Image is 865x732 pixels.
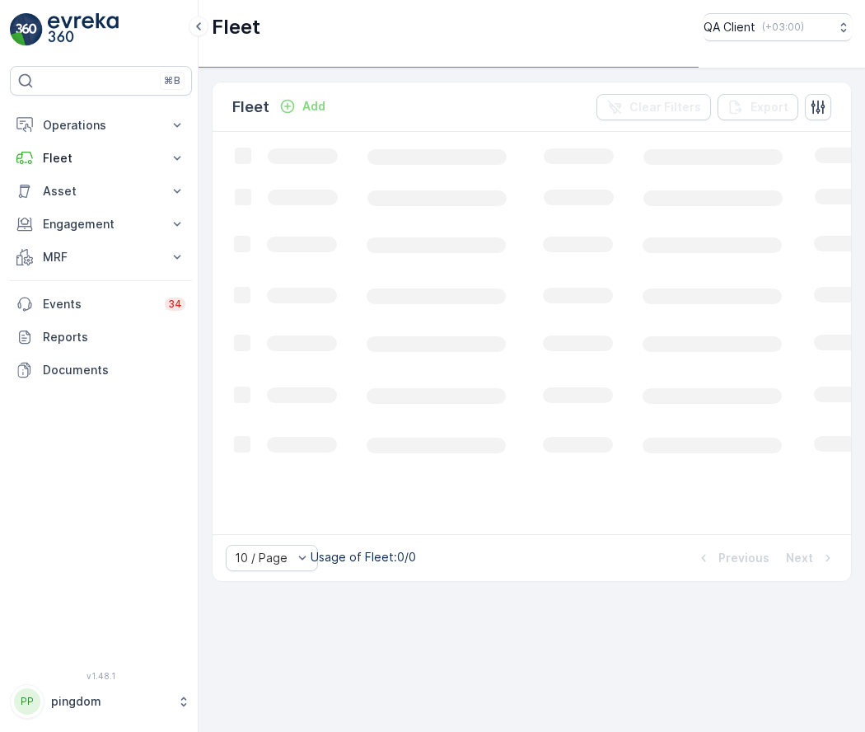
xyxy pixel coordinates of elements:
[273,96,332,116] button: Add
[750,99,788,115] p: Export
[694,548,771,568] button: Previous
[10,671,192,681] span: v 1.48.1
[43,296,155,312] p: Events
[43,216,159,232] p: Engagement
[10,142,192,175] button: Fleet
[704,13,852,41] button: QA Client(+03:00)
[629,99,701,115] p: Clear Filters
[164,74,180,87] p: ⌘B
[10,13,43,46] img: logo
[718,550,769,566] p: Previous
[10,109,192,142] button: Operations
[718,94,798,120] button: Export
[232,96,269,119] p: Fleet
[212,14,260,40] p: Fleet
[43,150,159,167] p: Fleet
[43,249,159,265] p: MRF
[704,19,755,35] p: QA Client
[43,183,159,199] p: Asset
[168,298,182,311] p: 34
[784,548,838,568] button: Next
[10,208,192,241] button: Engagement
[43,329,185,345] p: Reports
[10,684,192,719] button: PPpingdom
[14,688,40,715] div: PP
[596,94,711,120] button: Clear Filters
[43,117,159,134] p: Operations
[302,98,325,115] p: Add
[10,241,192,274] button: MRF
[311,549,416,565] p: Usage of Fleet : 0/0
[48,13,119,46] img: logo_light-DOdMpM7g.png
[786,550,813,566] p: Next
[10,288,192,321] a: Events34
[10,354,192,387] a: Documents
[43,362,185,378] p: Documents
[10,321,192,354] a: Reports
[10,175,192,208] button: Asset
[762,21,804,34] p: ( +03:00 )
[51,693,169,710] p: pingdom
